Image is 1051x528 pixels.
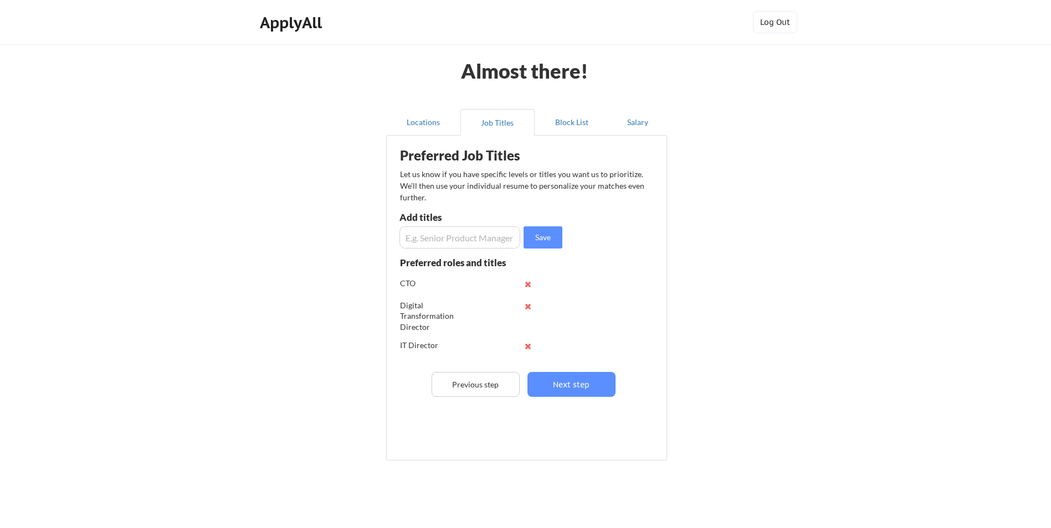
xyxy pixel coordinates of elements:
[527,372,616,397] button: Next step
[400,149,540,162] div: Preferred Job Titles
[753,11,797,33] button: Log Out
[460,109,535,136] button: Job Titles
[609,109,667,136] button: Salary
[400,168,645,203] div: Let us know if you have specific levels or titles you want us to prioritize. We’ll then use your ...
[400,258,520,267] div: Preferred roles and titles
[386,109,460,136] button: Locations
[400,278,473,289] div: CTO
[535,109,609,136] button: Block List
[399,226,520,249] input: E.g. Senior Product Manager
[400,340,473,351] div: IT Director
[524,226,562,249] button: Save
[399,213,517,222] div: Add titles
[432,372,520,397] button: Previous step
[260,13,325,32] div: ApplyAll
[400,300,473,333] div: Digital Transformation Director
[448,61,602,81] div: Almost there!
